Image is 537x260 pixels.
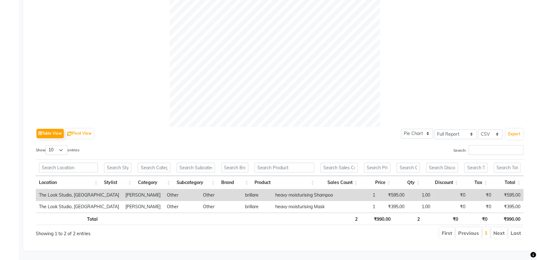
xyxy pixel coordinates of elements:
[177,163,215,172] input: Search Subcategory
[317,213,361,225] th: 2
[423,213,461,225] th: ₹0
[506,129,523,139] button: Export
[337,201,378,213] td: 1
[36,201,122,213] td: The Look Studio, [GEOGRAPHIC_DATA]
[461,176,490,189] th: Tax: activate to sort column ascending
[464,163,487,172] input: Search Tax
[36,129,64,138] button: Table View
[364,163,391,172] input: Search Price
[138,163,170,172] input: Search Category
[134,176,173,189] th: Category: activate to sort column ascending
[251,176,317,189] th: Product: activate to sort column ascending
[397,163,420,172] input: Search Qty
[200,189,242,201] td: Other
[36,145,79,155] label: Show entries
[485,230,488,236] a: 1
[242,201,272,213] td: brillare
[490,176,523,189] th: Total: activate to sort column ascending
[469,189,494,201] td: ₹0
[361,176,394,189] th: Price: activate to sort column ascending
[36,189,122,201] td: The Look Studio, [GEOGRAPHIC_DATA]
[272,189,337,201] td: heavy moisturising Shampoo
[164,201,200,213] td: Other
[453,145,523,155] label: Search:
[218,176,252,189] th: Brand: activate to sort column ascending
[469,201,494,213] td: ₹0
[469,145,523,155] input: Search:
[361,213,394,225] th: ₹990.00
[433,189,469,201] td: ₹0
[393,176,423,189] th: Qty: activate to sort column ascending
[408,201,433,213] td: 1.00
[408,189,433,201] td: 1.00
[46,145,68,155] select: Showentries
[337,189,378,201] td: 1
[378,189,408,201] td: ₹595.00
[104,163,132,172] input: Search Stylist
[66,129,93,138] button: Pivot View
[36,213,101,225] th: Total
[321,163,358,172] input: Search Sales Count
[36,227,233,237] div: Showing 1 to 2 of 2 entries
[317,176,361,189] th: Sales Count: activate to sort column ascending
[242,189,272,201] td: brillare
[122,189,164,201] td: [PERSON_NAME]
[67,132,72,136] img: pivot.png
[200,201,242,213] td: Other
[494,189,523,201] td: ₹595.00
[393,213,423,225] th: 2
[494,163,520,172] input: Search Total
[101,176,135,189] th: Stylist: activate to sort column ascending
[255,163,314,172] input: Search Product
[378,201,408,213] td: ₹395.00
[36,176,101,189] th: Location: activate to sort column ascending
[272,201,337,213] td: heavy moisturising Mask
[39,163,98,172] input: Search Location
[164,189,200,201] td: Other
[461,213,491,225] th: ₹0
[433,201,469,213] td: ₹0
[426,163,458,172] input: Search Discount
[122,201,164,213] td: [PERSON_NAME]
[173,176,218,189] th: Subcategory: activate to sort column ascending
[494,201,523,213] td: ₹395.00
[423,176,461,189] th: Discount: activate to sort column ascending
[221,163,249,172] input: Search Brand
[490,213,523,225] th: ₹990.00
